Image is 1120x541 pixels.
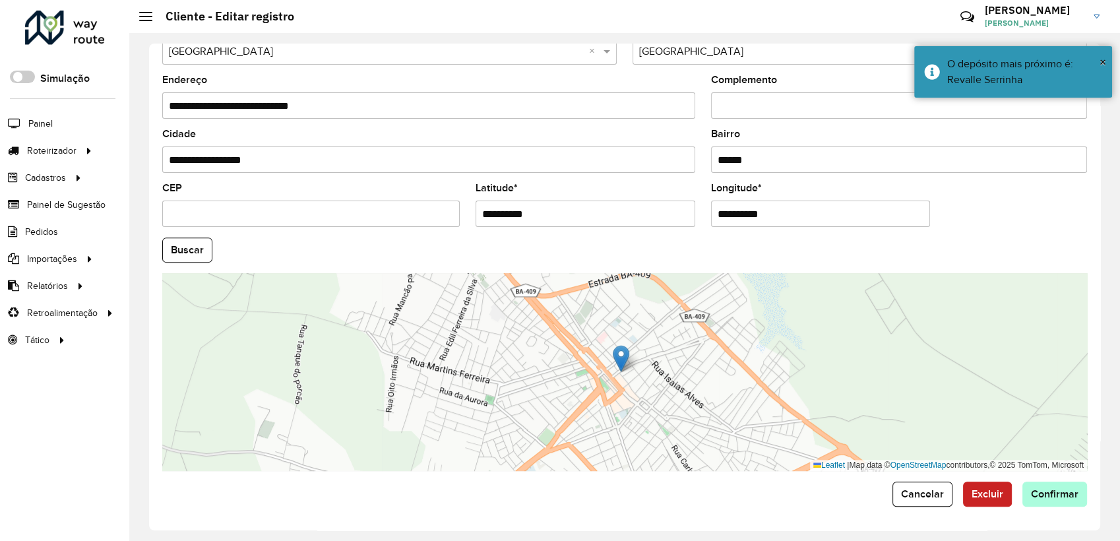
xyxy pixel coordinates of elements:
[972,488,1003,499] span: Excluir
[40,71,90,86] label: Simulação
[1100,52,1106,72] button: Close
[162,180,182,196] label: CEP
[901,488,944,499] span: Cancelar
[947,56,1102,88] div: O depósito mais próximo é: Revalle Serrinha
[892,482,952,507] button: Cancelar
[1022,482,1087,507] button: Confirmar
[25,225,58,239] span: Pedidos
[152,9,294,24] h2: Cliente - Editar registro
[813,461,845,470] a: Leaflet
[162,126,196,142] label: Cidade
[27,279,68,293] span: Relatórios
[711,126,740,142] label: Bairro
[25,333,49,347] span: Tático
[711,180,762,196] label: Longitude
[589,44,600,59] span: Clear all
[27,198,106,212] span: Painel de Sugestão
[27,252,77,266] span: Importações
[963,482,1012,507] button: Excluir
[847,461,849,470] span: |
[613,345,629,372] img: Marker
[27,306,98,320] span: Retroalimentação
[162,238,212,263] button: Buscar
[953,3,981,31] a: Contato Rápido
[810,460,1087,471] div: Map data © contributors,© 2025 TomTom, Microsoft
[1100,55,1106,69] span: ×
[985,4,1084,16] h3: [PERSON_NAME]
[711,72,777,88] label: Complemento
[1059,44,1071,59] span: Clear all
[890,461,947,470] a: OpenStreetMap
[1031,488,1078,499] span: Confirmar
[27,144,77,158] span: Roteirizador
[28,117,53,131] span: Painel
[25,171,66,185] span: Cadastros
[162,72,207,88] label: Endereço
[985,17,1084,29] span: [PERSON_NAME]
[476,180,518,196] label: Latitude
